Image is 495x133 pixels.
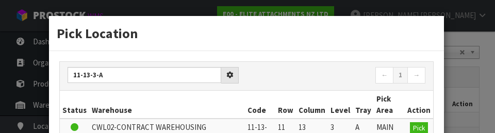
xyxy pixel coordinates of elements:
th: Pick Area [374,91,405,119]
th: Status [60,91,89,119]
a: 1 [393,67,408,84]
th: Action [405,91,433,119]
input: Search locations [68,67,221,83]
th: Row [275,91,296,119]
th: Tray [353,91,374,119]
th: Code [245,91,275,119]
th: Warehouse [89,91,245,119]
nav: Page navigation [254,67,425,85]
th: Column [296,91,328,119]
th: Level [328,91,353,119]
h3: Pick Location [57,24,436,43]
span: Pick [413,124,425,132]
a: ← [375,67,393,84]
a: → [407,67,425,84]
